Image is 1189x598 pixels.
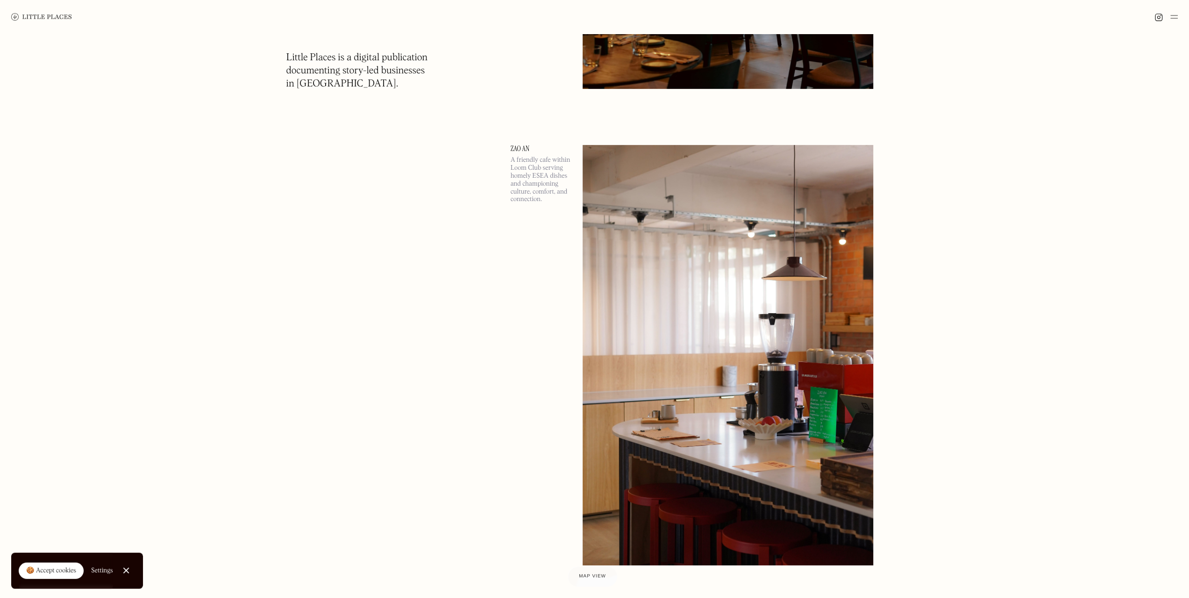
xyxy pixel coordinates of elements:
[511,145,571,152] a: Zao An
[26,566,76,576] div: 🍪 Accept cookies
[579,574,606,579] span: Map view
[91,567,113,574] div: Settings
[583,145,873,565] img: Zao An
[286,51,428,91] h1: Little Places is a digital publication documenting story-led businesses in [GEOGRAPHIC_DATA].
[117,561,135,580] a: Close Cookie Popup
[91,560,113,581] a: Settings
[511,156,571,203] p: A friendly cafe within Loom Club serving homely ESEA dishes and championing culture, comfort, and...
[568,566,617,587] a: Map view
[19,562,84,579] a: 🍪 Accept cookies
